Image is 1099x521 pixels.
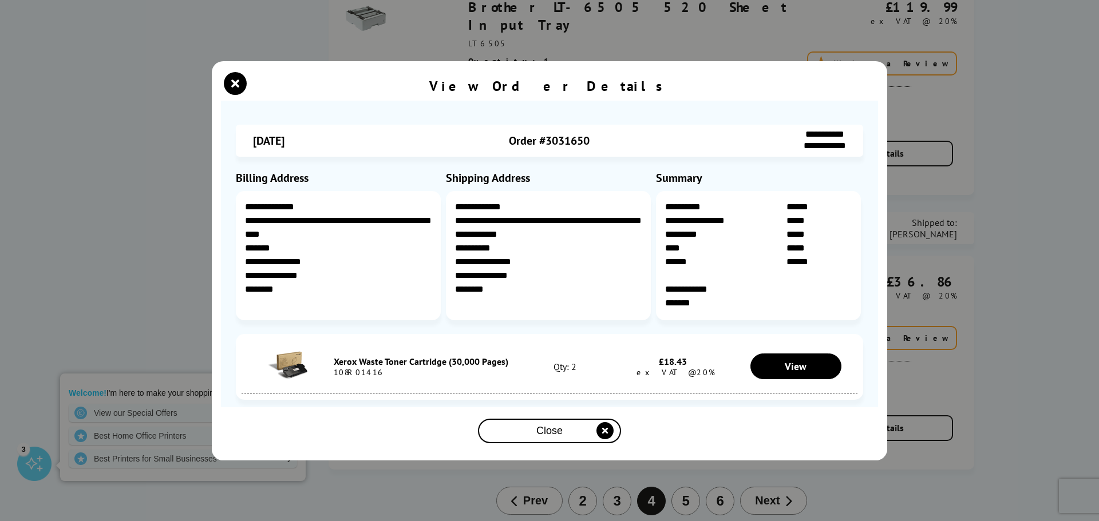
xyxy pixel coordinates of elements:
span: Close [536,425,563,437]
img: Xerox Waste Toner Cartridge (30,000 Pages) [268,345,308,385]
div: Billing Address [236,170,443,185]
button: close modal [227,75,244,92]
div: Qty: 2 [519,361,611,372]
div: Shipping Address [446,170,653,185]
span: £18.43 [659,356,687,367]
button: close modal [478,419,621,443]
div: 108R01416 [334,367,519,377]
div: Xerox Waste Toner Cartridge (30,000 Pages) [334,356,519,367]
span: Order #3031650 [509,133,590,148]
a: View [750,353,842,379]
span: ex VAT @20% [631,367,715,377]
span: View [785,360,807,373]
div: Summary [656,170,863,185]
div: View Order Details [429,77,670,95]
span: [DATE] [253,133,284,148]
